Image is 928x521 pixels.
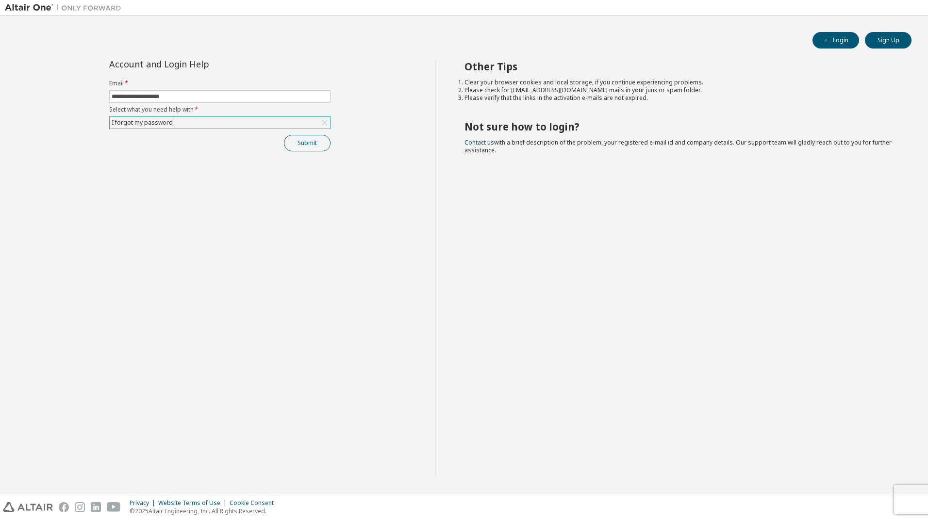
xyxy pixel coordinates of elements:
[107,502,121,512] img: youtube.svg
[110,117,330,129] div: I forgot my password
[5,3,126,13] img: Altair One
[3,502,53,512] img: altair_logo.svg
[230,499,280,507] div: Cookie Consent
[464,120,895,133] h2: Not sure how to login?
[464,79,895,86] li: Clear your browser cookies and local storage, if you continue experiencing problems.
[110,117,174,128] div: I forgot my password
[865,32,911,49] button: Sign Up
[464,60,895,73] h2: Other Tips
[464,86,895,94] li: Please check for [EMAIL_ADDRESS][DOMAIN_NAME] mails in your junk or spam folder.
[464,94,895,102] li: Please verify that the links in the activation e-mails are not expired.
[130,507,280,515] p: © 2025 Altair Engineering, Inc. All Rights Reserved.
[109,60,286,68] div: Account and Login Help
[109,106,331,114] label: Select what you need help with
[91,502,101,512] img: linkedin.svg
[284,135,331,151] button: Submit
[130,499,158,507] div: Privacy
[109,80,331,87] label: Email
[59,502,69,512] img: facebook.svg
[812,32,859,49] button: Login
[75,502,85,512] img: instagram.svg
[464,138,892,154] span: with a brief description of the problem, your registered e-mail id and company details. Our suppo...
[158,499,230,507] div: Website Terms of Use
[464,138,494,147] a: Contact us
